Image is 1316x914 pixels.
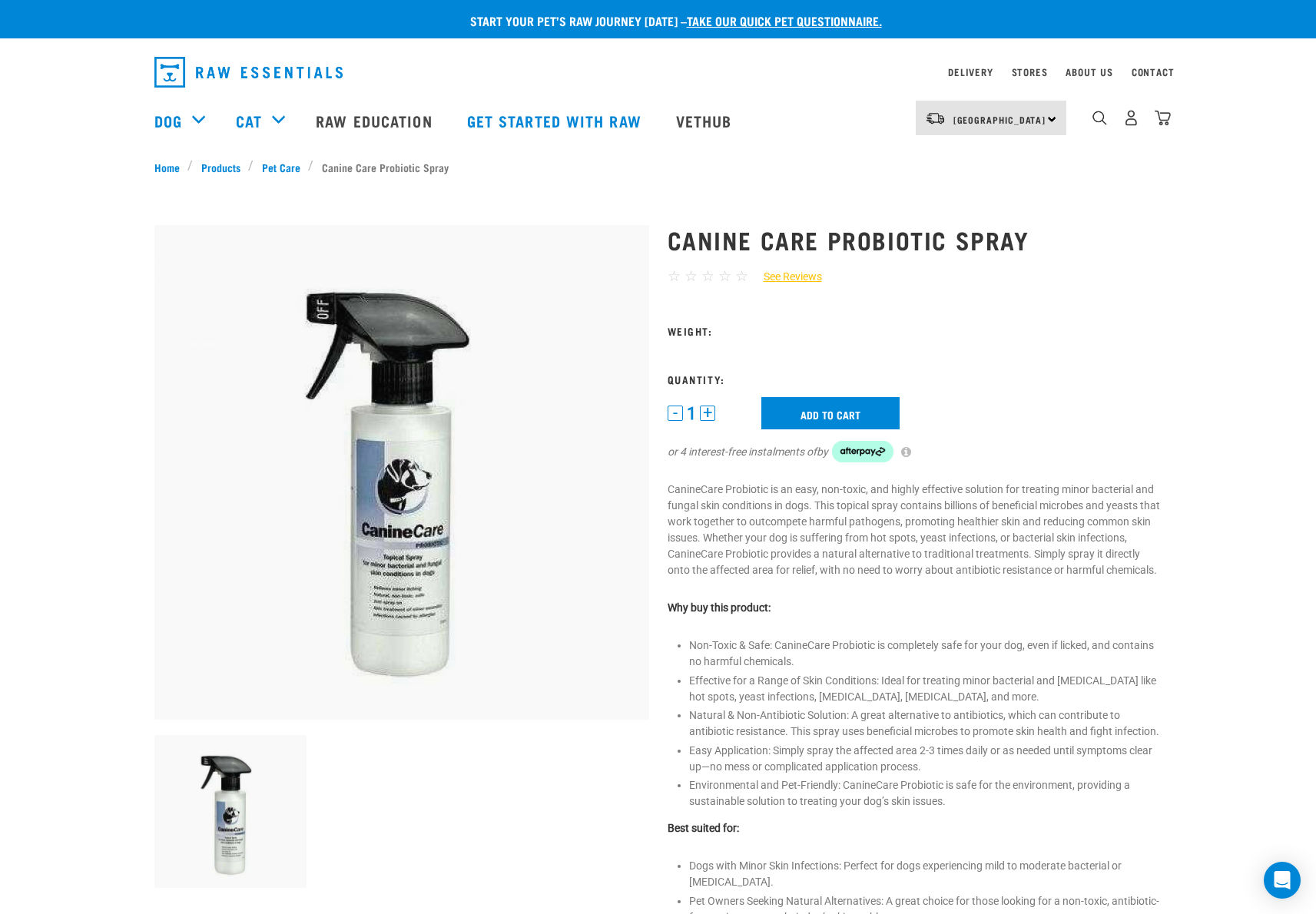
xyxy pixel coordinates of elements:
[689,777,1162,810] li: Environmental and Pet-Friendly: CanineCare Probiotic is safe for the environment, providing a sus...
[193,159,248,175] a: Products
[701,267,714,285] span: ☆
[689,637,1162,670] li: Non-Toxic & Safe: CanineCare Probiotic is completely safe for your dog, even if licked, and conta...
[1092,111,1107,125] img: home-icon-1@2x.png
[948,69,993,75] a: Delivery
[668,325,1162,336] h3: Weight:
[1132,69,1175,75] a: Contact
[154,159,1162,175] nav: breadcrumbs
[689,858,1162,890] li: Dogs with Minor Skin Infections: Perfect for dogs experiencing mild to moderate bacterial or [MED...
[668,373,1162,385] h3: Quantity:
[953,117,1046,122] span: [GEOGRAPHIC_DATA]
[761,397,900,429] input: Add to cart
[689,707,1162,740] li: Natural & Non-Antibiotic Solution: A great alternative to antibiotics, which can contribute to an...
[1123,110,1139,126] img: user.png
[154,159,188,175] a: Home
[925,111,946,125] img: van-moving.png
[142,51,1175,94] nav: dropdown navigation
[668,441,1162,462] div: or 4 interest-free instalments of by
[668,226,1162,253] h1: Canine Care Probiotic Spray
[1264,862,1301,899] div: Open Intercom Messenger
[254,159,308,175] a: Pet Care
[154,225,649,720] img: Canine Care
[1012,69,1048,75] a: Stores
[735,267,748,285] span: ☆
[154,735,307,888] img: Canine Care
[668,406,683,421] button: -
[452,90,661,151] a: Get started with Raw
[748,269,822,285] a: See Reviews
[668,601,771,614] strong: Why buy this product:
[668,482,1162,578] p: CanineCare Probiotic is an easy, non-toxic, and highly effective solution for treating minor bact...
[1155,110,1171,126] img: home-icon@2x.png
[668,822,739,834] strong: Best suited for:
[700,406,715,421] button: +
[687,17,882,24] a: take our quick pet questionnaire.
[689,673,1162,705] li: Effective for a Range of Skin Conditions: Ideal for treating minor bacterial and [MEDICAL_DATA] l...
[689,743,1162,775] li: Easy Application: Simply spray the affected area 2-3 times daily or as needed until symptoms clea...
[687,406,696,422] span: 1
[154,57,343,88] img: Raw Essentials Logo
[832,441,893,462] img: Afterpay
[668,267,681,285] span: ☆
[300,90,451,151] a: Raw Education
[1066,69,1112,75] a: About Us
[154,109,182,132] a: Dog
[718,267,731,285] span: ☆
[685,267,698,285] span: ☆
[661,90,751,151] a: Vethub
[236,109,262,132] a: Cat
